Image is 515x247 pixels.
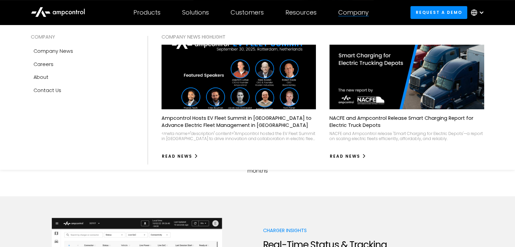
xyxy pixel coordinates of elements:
a: About [31,71,134,84]
div: About [34,73,48,81]
div: Read News [162,153,192,159]
div: Resources [285,9,317,16]
p: Charger Insights [263,227,393,234]
div: Company [338,9,369,16]
div: Read News [330,153,360,159]
div: Solutions [182,9,209,16]
div: Products [133,9,160,16]
div: COMPANY NEWS Highlight [162,33,484,41]
a: Careers [31,58,134,71]
div: Contact Us [34,87,61,94]
a: Contact Us [31,84,134,97]
p: Ampcontrol Hosts EV Fleet Summit in [GEOGRAPHIC_DATA] to Advance Electric Fleet Management in [GE... [162,115,316,128]
div: NACFE and Ampcontrol release 'Smart Charging for Electric Depots'—a report on scaling electric fl... [329,131,484,141]
div: Customers [231,9,264,16]
div: Company news [34,47,73,55]
a: Read News [162,151,198,162]
p: NACFE and Ampcontrol Release Smart Charging Report for Electric Truck Depots [329,115,484,128]
a: Request a demo [410,6,467,19]
div: Careers [34,61,53,68]
a: Read News [329,151,366,162]
div: COMPANY [31,33,134,41]
a: Company news [31,45,134,58]
div: <meta name="description" content="Ampcontrol hosted the EV Fleet Summit in [GEOGRAPHIC_DATA] to d... [162,131,316,141]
